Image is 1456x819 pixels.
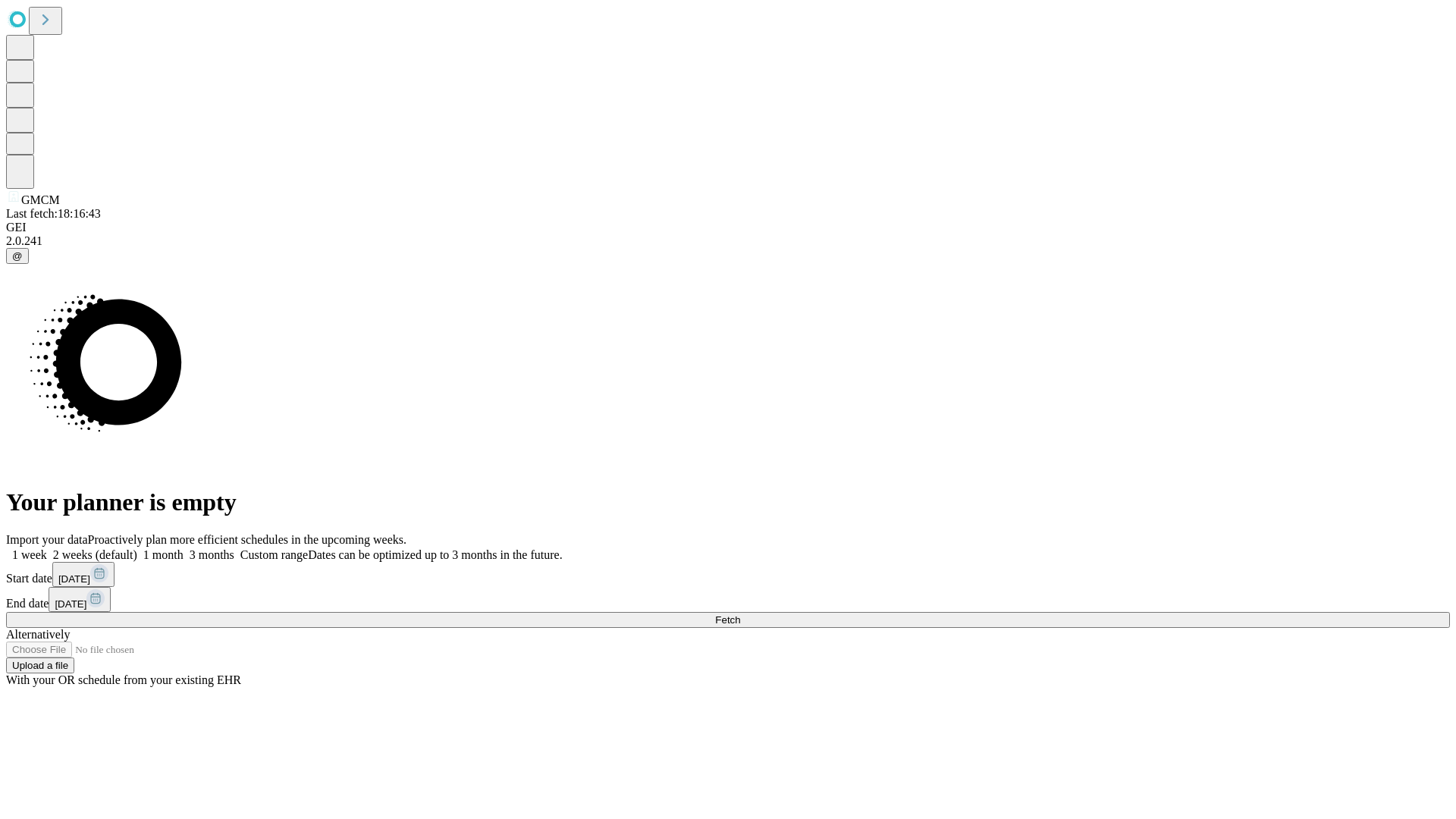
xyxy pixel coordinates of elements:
[6,587,1450,612] div: End date
[12,250,23,262] span: @
[6,612,1450,628] button: Fetch
[6,562,1450,587] div: Start date
[6,207,101,220] span: Last fetch: 18:16:43
[240,548,308,561] span: Custom range
[715,614,740,626] span: Fetch
[58,573,90,585] span: [DATE]
[190,548,234,561] span: 3 months
[6,628,70,641] span: Alternatively
[6,221,1450,234] div: GEI
[55,598,86,610] span: [DATE]
[6,234,1450,248] div: 2.0.241
[49,587,111,612] button: [DATE]
[21,193,60,206] span: GMCM
[6,673,241,686] span: With your OR schedule from your existing EHR
[308,548,562,561] span: Dates can be optimized up to 3 months in the future.
[12,548,47,561] span: 1 week
[52,562,115,587] button: [DATE]
[6,533,88,546] span: Import your data
[88,533,406,546] span: Proactively plan more efficient schedules in the upcoming weeks.
[6,248,29,264] button: @
[53,548,137,561] span: 2 weeks (default)
[143,548,184,561] span: 1 month
[6,657,74,673] button: Upload a file
[6,488,1450,516] h1: Your planner is empty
